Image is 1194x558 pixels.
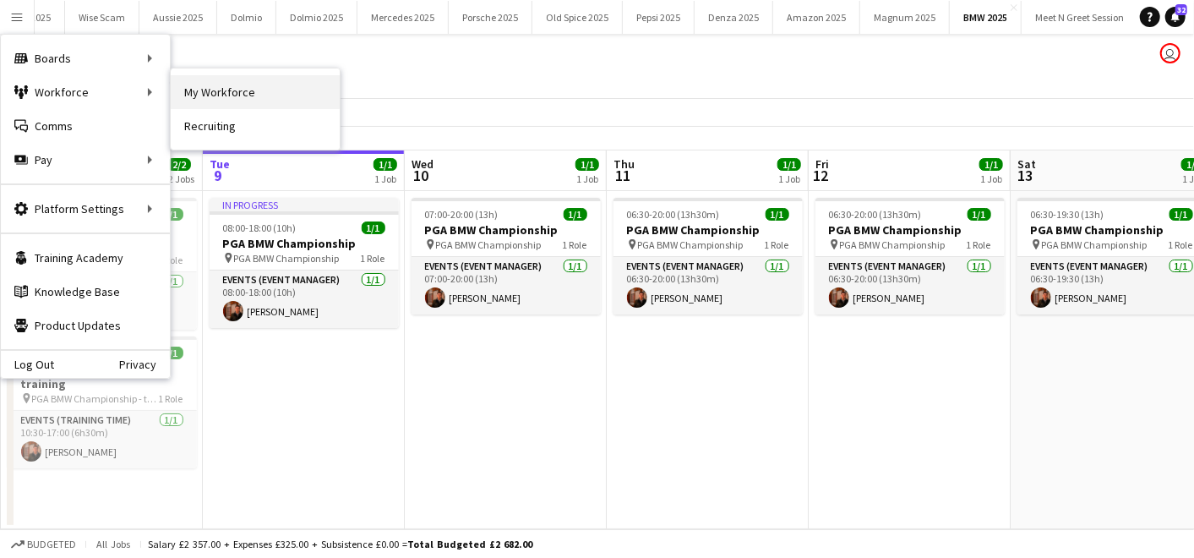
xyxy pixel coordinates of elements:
span: 1 Role [361,252,385,265]
app-card-role: Events (Event Manager)1/108:00-18:00 (10h)[PERSON_NAME] [210,271,399,328]
span: 9 [207,166,230,185]
div: Boards [1,41,170,75]
button: Budgeted [8,535,79,554]
app-job-card: 06:30-20:00 (13h30m)1/1PGA BMW Championship PGA BMW Championship1 RoleEvents (Event Manager)1/106... [815,198,1005,315]
app-job-card: 07:00-20:00 (13h)1/1PGA BMW Championship PGA BMW Championship1 RoleEvents (Event Manager)1/107:00... [412,198,601,315]
button: BMW 2025 [950,1,1022,34]
span: 1 Role [563,238,587,251]
div: Salary £2 357.00 + Expenses £325.00 + Subsistence £0.00 = [148,538,532,550]
button: Mercedes 2025 [357,1,449,34]
div: 1 Job [374,172,396,185]
button: Dolmio 2025 [276,1,357,34]
span: Fri [815,156,829,172]
div: 1 Job [980,172,1002,185]
app-job-card: 10:30-17:00 (6h30m)1/1PGA BMW Championship - training PGA BMW Championship - training1 RoleEvents... [8,336,197,468]
a: Recruiting [171,109,340,143]
span: 06:30-20:00 (13h30m) [627,208,720,221]
button: Pepsi 2025 [623,1,695,34]
button: Dolmio [217,1,276,34]
button: Wise Scam [65,1,139,34]
span: PGA BMW Championship [1042,238,1148,251]
button: Meet N Greet Session [1022,1,1138,34]
span: 11 [611,166,635,185]
span: 08:00-18:00 (10h) [223,222,297,234]
button: Amazon 2025 [773,1,860,34]
a: Knowledge Base [1,275,170,309]
div: Platform Settings [1,192,170,226]
span: 1/1 [564,208,587,221]
span: 1 Role [967,238,991,251]
span: 1 Role [159,254,183,266]
button: Magnum 2025 [860,1,950,34]
div: 1 Job [576,172,598,185]
app-card-role: Events (Event Manager)1/106:30-20:00 (13h30m)[PERSON_NAME] [613,257,803,315]
span: PGA BMW Championship [436,238,542,251]
app-job-card: 06:30-20:00 (13h30m)1/1PGA BMW Championship PGA BMW Championship1 RoleEvents (Event Manager)1/106... [613,198,803,315]
a: My Workforce [171,75,340,109]
span: Thu [613,156,635,172]
app-job-card: In progress08:00-18:00 (10h)1/1PGA BMW Championship PGA BMW Championship1 RoleEvents (Event Manag... [210,198,399,328]
button: Aussie 2025 [139,1,217,34]
span: 12 [813,166,829,185]
span: 1/1 [362,222,385,234]
span: 06:30-20:00 (13h30m) [829,208,922,221]
button: Old Spice 2025 [532,1,623,34]
span: 1 Role [765,238,789,251]
span: 1/1 [575,158,599,171]
h3: PGA BMW Championship [613,222,803,238]
a: Privacy [119,358,170,371]
app-card-role: Events (Event Manager)1/106:30-20:00 (13h30m)[PERSON_NAME] [815,257,1005,315]
div: Pay [1,143,170,177]
a: 32 [1165,7,1186,27]
span: 13 [1015,166,1036,185]
span: 32 [1175,4,1187,15]
span: 1/1 [1169,208,1193,221]
app-user-avatar: Laura Smallwood [1160,43,1180,63]
div: Workforce [1,75,170,109]
span: 1/1 [777,158,801,171]
span: 1/1 [373,158,397,171]
a: Comms [1,109,170,143]
span: PGA BMW Championship [638,238,744,251]
span: Budgeted [27,539,76,550]
button: Denza 2025 [695,1,773,34]
span: Tue [210,156,230,172]
div: In progress [210,198,399,211]
span: 1/1 [160,347,183,359]
span: 1/1 [160,208,183,221]
span: 1/1 [968,208,991,221]
span: 10 [409,166,433,185]
h3: PGA BMW Championship [815,222,1005,238]
div: 2 Jobs [168,172,194,185]
a: Product Updates [1,309,170,342]
h3: PGA BMW Championship [412,222,601,238]
span: 1 Role [1169,238,1193,251]
span: PGA BMW Championship [234,252,340,265]
h3: PGA BMW Championship [210,236,399,251]
span: PGA BMW Championship - training [32,392,159,405]
span: 1 Role [159,392,183,405]
app-card-role: Events (Event Manager)1/107:00-20:00 (13h)[PERSON_NAME] [412,257,601,315]
span: Sat [1017,156,1036,172]
span: Wed [412,156,433,172]
span: 06:30-19:30 (13h) [1031,208,1104,221]
span: 2/2 [167,158,191,171]
app-card-role: Events (Training Time)1/110:30-17:00 (6h30m)[PERSON_NAME] [8,411,197,468]
span: 1/1 [979,158,1003,171]
span: All jobs [93,538,134,550]
div: 1 Job [778,172,800,185]
a: Log Out [1,358,54,371]
span: PGA BMW Championship [840,238,946,251]
a: Training Academy [1,241,170,275]
button: Porsche 2025 [449,1,532,34]
span: Total Budgeted £2 682.00 [407,538,532,550]
span: 07:00-20:00 (13h) [425,208,499,221]
span: 1/1 [766,208,789,221]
